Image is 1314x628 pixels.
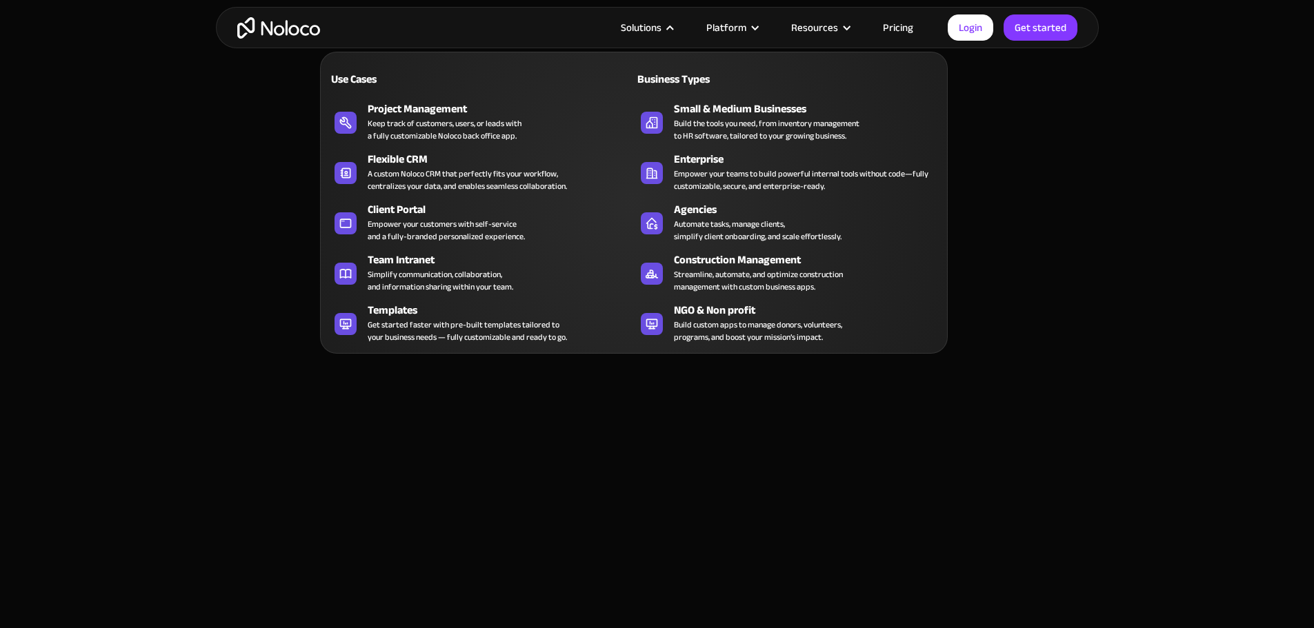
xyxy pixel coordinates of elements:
div: Automate tasks, manage clients, simplify client onboarding, and scale effortlessly. [674,218,842,243]
a: NGO & Non profitBuild custom apps to manage donors, volunteers,programs, and boost your mission’s... [634,299,940,346]
a: Team IntranetSimplify communication, collaboration,and information sharing within your team. [328,249,634,296]
a: EnterpriseEmpower your teams to build powerful internal tools without code—fully customizable, se... [634,148,940,195]
div: Agencies [674,201,946,218]
div: Use Cases [328,71,475,88]
a: home [237,17,320,39]
a: Construction ManagementStreamline, automate, and optimize constructionmanagement with custom busi... [634,249,940,296]
div: Simplify communication, collaboration, and information sharing within your team. [368,268,513,293]
div: Solutions [621,19,661,37]
div: Team Intranet [368,252,640,268]
a: TemplatesGet started faster with pre-built templates tailored toyour business needs — fully custo... [328,299,634,346]
div: Resources [774,19,866,37]
div: Platform [706,19,746,37]
div: Build the tools you need, from inventory management to HR software, tailored to your growing busi... [674,117,859,142]
a: Pricing [866,19,930,37]
div: Resources [791,19,838,37]
div: A custom Noloco CRM that perfectly fits your workflow, centralizes your data, and enables seamles... [368,168,567,192]
div: Streamline, automate, and optimize construction management with custom business apps. [674,268,843,293]
div: Solutions [604,19,689,37]
a: Client PortalEmpower your customers with self-serviceand a fully-branded personalized experience. [328,199,634,245]
div: Build custom apps to manage donors, volunteers, programs, and boost your mission’s impact. [674,318,842,343]
a: Use Cases [328,63,634,94]
div: Client Portal [368,201,640,218]
div: Empower your teams to build powerful internal tools without code—fully customizable, secure, and ... [674,168,933,192]
div: Get started faster with pre-built templates tailored to your business needs — fully customizable ... [368,318,567,343]
a: Get started [1004,14,1077,41]
a: Flexible CRMA custom Noloco CRM that perfectly fits your workflow,centralizes your data, and enab... [328,148,634,195]
div: Platform [689,19,774,37]
div: Business Types [634,71,782,88]
div: Project Management [368,101,640,117]
a: AgenciesAutomate tasks, manage clients,simplify client onboarding, and scale effortlessly. [634,199,940,245]
div: Flexible CRM [368,151,640,168]
a: Project ManagementKeep track of customers, users, or leads witha fully customizable Noloco back o... [328,98,634,145]
a: Login [948,14,993,41]
div: Construction Management [674,252,946,268]
div: Empower your customers with self-service and a fully-branded personalized experience. [368,218,525,243]
a: Small & Medium BusinessesBuild the tools you need, from inventory managementto HR software, tailo... [634,98,940,145]
div: Enterprise [674,151,946,168]
div: Keep track of customers, users, or leads with a fully customizable Noloco back office app. [368,117,521,142]
nav: Solutions [320,32,948,354]
a: Business Types [634,63,940,94]
div: Templates [368,302,640,318]
div: Small & Medium Businesses [674,101,946,117]
div: NGO & Non profit [674,302,946,318]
